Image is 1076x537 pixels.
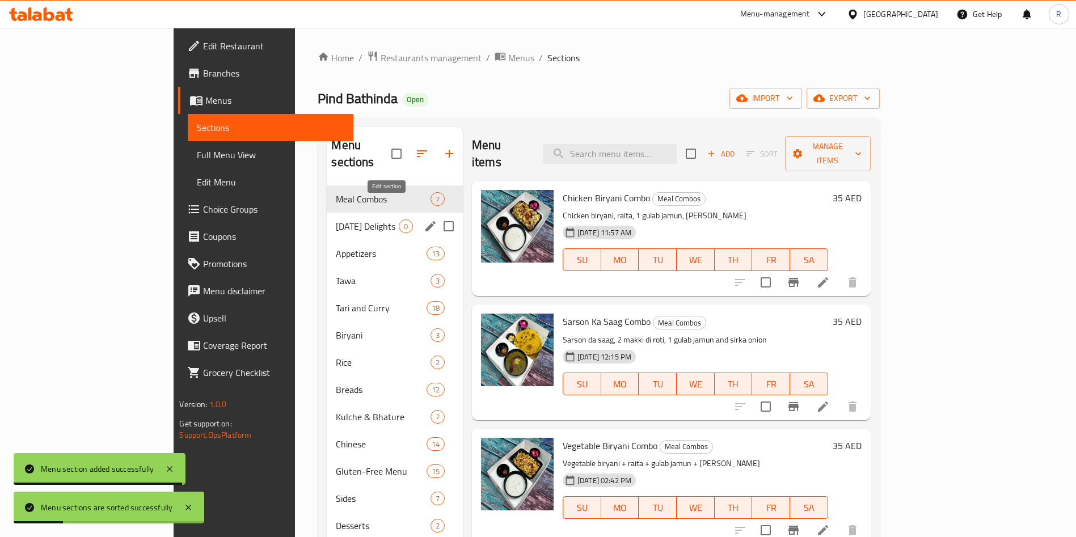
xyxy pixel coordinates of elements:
[385,142,408,166] span: Select all sections
[606,252,635,268] span: MO
[790,496,828,519] button: SA
[431,412,444,422] span: 7
[336,492,430,505] span: Sides
[601,248,639,271] button: MO
[573,352,636,362] span: [DATE] 12:15 PM
[41,463,154,475] div: Menu section added successfully
[568,376,597,392] span: SU
[336,410,430,424] span: Kulche & Bhature
[203,284,344,298] span: Menu disclaimer
[178,332,353,359] a: Coverage Report
[327,430,463,458] div: Chinese14
[336,328,430,342] span: Biryani
[643,252,672,268] span: TU
[785,136,871,171] button: Manage items
[573,475,636,486] span: [DATE] 02:42 PM
[539,51,543,65] li: /
[336,464,426,478] span: Gluten-Free Menu
[481,190,554,263] img: Chicken Biryani Combo
[327,294,463,322] div: Tari and Curry18
[381,51,482,65] span: Restaurants management
[336,437,426,451] span: Chinese
[178,87,353,114] a: Menus
[367,50,482,65] a: Restaurants management
[757,500,786,516] span: FR
[178,223,353,250] a: Coupons
[816,91,871,105] span: export
[427,383,445,396] div: items
[336,301,426,315] span: Tari and Curry
[431,356,445,369] div: items
[427,247,445,260] div: items
[178,277,353,305] a: Menu disclaimer
[179,397,207,412] span: Version:
[681,500,710,516] span: WE
[203,257,344,270] span: Promotions
[563,248,601,271] button: SU
[681,376,710,392] span: WE
[431,276,444,286] span: 3
[839,269,866,296] button: delete
[336,356,430,369] div: Rice
[336,247,426,260] span: Appetizers
[197,175,344,189] span: Edit Menu
[427,301,445,315] div: items
[327,267,463,294] div: Tawa3
[336,383,426,396] span: Breads
[358,51,362,65] li: /
[399,221,412,232] span: 0
[715,373,753,395] button: TH
[336,519,430,532] span: Desserts
[563,456,828,471] p: Vegetable biryani + raita + gulab jamun + [PERSON_NAME]
[706,147,736,160] span: Add
[715,248,753,271] button: TH
[816,276,830,289] a: Edit menu item
[327,458,463,485] div: Gluten-Free Menu15
[178,250,353,277] a: Promotions
[601,496,639,519] button: MO
[431,357,444,368] span: 2
[780,269,807,296] button: Branch-specific-item
[178,305,353,332] a: Upsell
[431,492,445,505] div: items
[833,438,862,454] h6: 35 AED
[807,88,880,109] button: export
[719,376,748,392] span: TH
[336,219,398,233] span: [DATE] Delights
[331,137,391,171] h2: Menu sections
[481,314,554,386] img: Sarson Ka Saag Combo
[427,466,444,477] span: 15
[739,91,793,105] span: import
[427,248,444,259] span: 13
[757,376,786,392] span: FR
[606,500,635,516] span: MO
[178,60,353,87] a: Branches
[653,316,706,329] div: Meal Combos
[327,322,463,349] div: Biryani3
[336,274,430,287] span: Tawa
[754,395,778,418] span: Select to update
[318,50,879,65] nav: breadcrumb
[486,51,490,65] li: /
[188,141,353,168] a: Full Menu View
[740,7,810,21] div: Menu-management
[795,500,824,516] span: SA
[816,400,830,413] a: Edit menu item
[568,252,597,268] span: SU
[757,252,786,268] span: FR
[41,501,172,514] div: Menu sections are sorted successfully
[203,339,344,352] span: Coverage Report
[422,218,439,235] button: edit
[601,373,639,395] button: MO
[178,359,353,386] a: Grocery Checklist
[399,219,413,233] div: items
[427,384,444,395] span: 12
[719,252,748,268] span: TH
